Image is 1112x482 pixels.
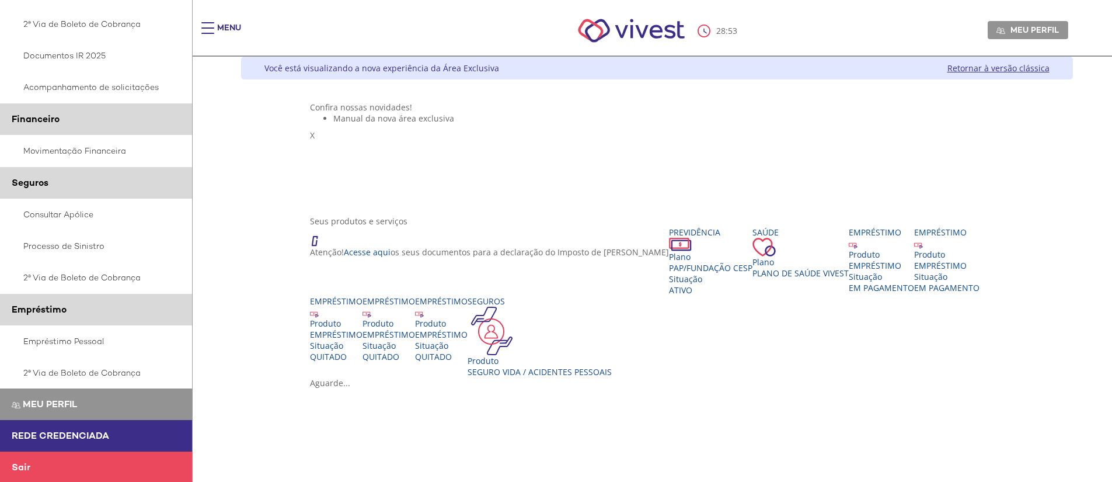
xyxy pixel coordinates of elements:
img: ico_emprestimo.svg [415,309,424,318]
span: QUITADO [415,351,452,362]
div: Empréstimo [914,227,979,238]
div: : [698,25,740,37]
div: Confira nossas novidades! [310,102,1003,113]
span: Meu perfil [1010,25,1059,35]
a: Saúde PlanoPlano de Saúde VIVEST [752,227,849,279]
img: Vivest [565,6,698,56]
div: Situação [669,273,752,285]
img: Meu perfil [996,26,1005,35]
img: ico_emprestimo.svg [310,309,319,318]
div: EMPRÉSTIMO [849,260,914,271]
span: Ativo [669,285,692,296]
span: Plano de Saúde VIVEST [752,268,849,279]
div: Plano [669,251,752,262]
a: Seguros Produto Seguro Vida / Acidentes Pessoais [468,296,612,377]
div: Aguarde... [310,377,1003,389]
span: Empréstimo [12,303,67,315]
span: PAP/Fundação CESP [669,262,752,273]
span: Seguros [12,176,48,189]
div: Menu [217,22,241,46]
div: Produto [849,249,914,260]
img: ico_coracao.png [752,238,776,256]
div: EMPRÉSTIMO [415,329,468,340]
div: EMPRÉSTIMO [362,329,415,340]
img: Meu perfil [12,401,20,410]
div: Seguro Vida / Acidentes Pessoais [468,366,612,377]
a: Empréstimo Produto EMPRÉSTIMO Situação EM PAGAMENTO [914,227,979,293]
div: EMPRÉSTIMO [914,260,979,271]
a: Acesse aqui [344,247,391,258]
div: Seus produtos e serviços [310,216,1003,227]
div: Plano [752,256,849,268]
section: <span lang="pt-BR" dir="ltr">Visualizador do Conteúdo da Web</span> 1 [310,102,1003,204]
div: EMPRÉSTIMO [310,329,362,340]
span: 28 [716,25,726,36]
div: Você está visualizando a nova experiência da Área Exclusiva [264,63,499,74]
div: Produto [914,249,979,260]
p: Atenção! os seus documentos para a declaração do Imposto de [PERSON_NAME] [310,247,669,258]
span: EM PAGAMENTO [849,282,914,293]
div: Situação [362,340,415,351]
div: Empréstimo [362,296,415,307]
a: Empréstimo Produto EMPRÉSTIMO Situação QUITADO [310,296,362,362]
div: Situação [415,340,468,351]
a: Empréstimo Produto EMPRÉSTIMO Situação EM PAGAMENTO [849,227,914,293]
div: Previdência [669,227,752,238]
div: Empréstimo [310,296,362,307]
img: ico_emprestimo.svg [914,240,923,249]
div: Produto [310,318,362,329]
span: Manual da nova área exclusiva [333,113,454,124]
div: Situação [914,271,979,282]
span: Meu perfil [23,398,77,410]
div: Empréstimo [849,227,914,238]
div: Situação [310,340,362,351]
div: Saúde [752,227,849,238]
span: Sair [12,461,30,473]
a: Meu perfil [988,21,1068,39]
img: ico_dinheiro.png [669,238,692,251]
section: <span lang="en" dir="ltr">ProdutosCard</span> [310,216,1003,389]
span: 53 [728,25,737,36]
a: Empréstimo Produto EMPRÉSTIMO Situação QUITADO [415,296,468,362]
div: Seguros [468,296,612,307]
span: QUITADO [310,351,347,362]
div: Produto [415,318,468,329]
img: ico_atencao.png [310,227,330,247]
span: Financeiro [12,113,60,125]
span: EM PAGAMENTO [914,282,979,293]
span: Rede Credenciada [12,429,109,442]
a: Empréstimo Produto EMPRÉSTIMO Situação QUITADO [362,296,415,362]
a: Retornar à versão clássica [947,63,1050,74]
img: ico_seguros.png [468,307,516,355]
a: Previdência PlanoPAP/Fundação CESP SituaçãoAtivo [669,227,752,296]
div: Situação [849,271,914,282]
div: Produto [362,318,415,329]
span: X [310,130,315,141]
div: Empréstimo [415,296,468,307]
img: ico_emprestimo.svg [849,240,857,249]
img: ico_emprestimo.svg [362,309,371,318]
div: Produto [468,355,612,366]
span: QUITADO [362,351,399,362]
